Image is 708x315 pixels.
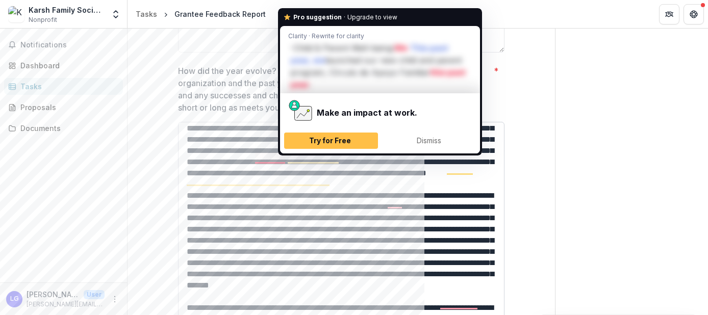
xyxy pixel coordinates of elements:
[27,300,105,309] p: [PERSON_NAME][EMAIL_ADDRESS][DOMAIN_NAME]
[109,4,123,24] button: Open entity switcher
[84,290,105,299] p: User
[4,78,123,95] a: Tasks
[20,81,115,92] div: Tasks
[29,15,57,24] span: Nonprofit
[20,60,115,71] div: Dashboard
[659,4,679,24] button: Partners
[20,123,115,134] div: Documents
[4,120,123,137] a: Documents
[20,102,115,113] div: Proposals
[8,6,24,22] img: Karsh Family Social Service Center, Inc.
[132,7,161,21] a: Tasks
[4,99,123,116] a: Proposals
[4,37,123,53] button: Notifications
[174,9,266,19] div: Grantee Feedback Report
[109,293,121,305] button: More
[20,41,119,49] span: Notifications
[136,9,157,19] div: Tasks
[27,289,80,300] p: [PERSON_NAME]
[132,7,270,21] nav: breadcrumb
[10,296,19,302] div: Lila Guirguis
[29,5,105,15] div: Karsh Family Social Service Center, Inc.
[4,57,123,74] a: Dashboard
[684,4,704,24] button: Get Help
[178,65,490,114] p: How did the year evolve? We are truly interested in knowing more about your organization and the ...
